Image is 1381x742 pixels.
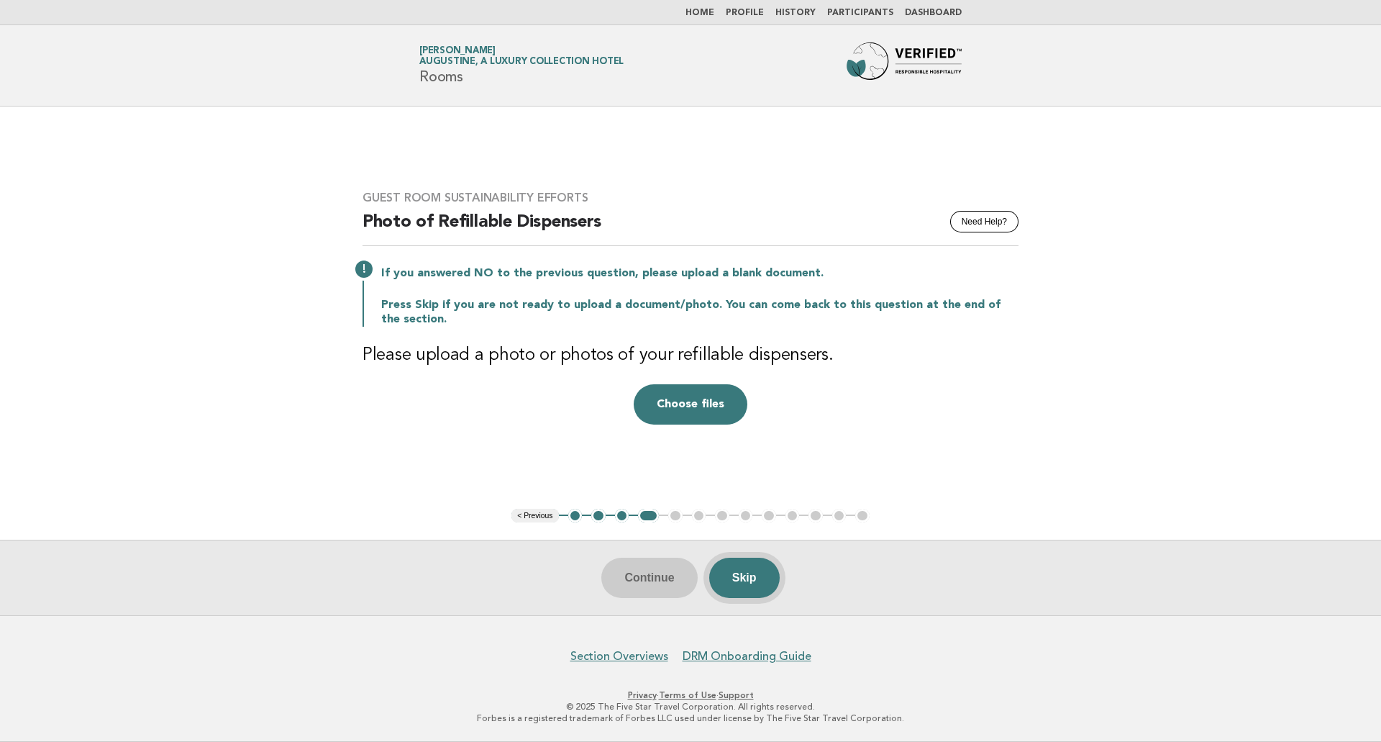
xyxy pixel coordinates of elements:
p: Forbes is a registered trademark of Forbes LLC used under license by The Five Star Travel Corpora... [250,712,1131,724]
a: Home [685,9,714,17]
button: 2 [591,509,606,523]
h3: Please upload a photo or photos of your refillable dispensers. [363,344,1018,367]
a: History [775,9,816,17]
p: · · [250,689,1131,701]
a: Profile [726,9,764,17]
button: 4 [638,509,659,523]
h2: Photo of Refillable Dispensers [363,211,1018,246]
a: Participants [827,9,893,17]
a: Privacy [628,690,657,700]
button: 1 [568,509,583,523]
span: Augustine, a Luxury Collection Hotel [419,58,624,67]
a: Support [719,690,754,700]
a: [PERSON_NAME]Augustine, a Luxury Collection Hotel [419,46,624,66]
a: Terms of Use [659,690,716,700]
button: < Previous [511,509,558,523]
img: Forbes Travel Guide [847,42,962,89]
p: © 2025 The Five Star Travel Corporation. All rights reserved. [250,701,1131,712]
button: Need Help? [950,211,1018,232]
button: 3 [615,509,629,523]
a: Dashboard [905,9,962,17]
h1: Rooms [419,47,624,84]
a: Section Overviews [570,649,668,664]
h3: Guest Room Sustainability Efforts [363,191,1018,205]
p: Press Skip if you are not ready to upload a document/photo. You can come back to this question at... [381,298,1018,327]
p: If you answered NO to the previous question, please upload a blank document. [381,266,1018,281]
a: DRM Onboarding Guide [683,649,811,664]
button: Skip [709,558,780,598]
button: Choose files [634,384,747,425]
